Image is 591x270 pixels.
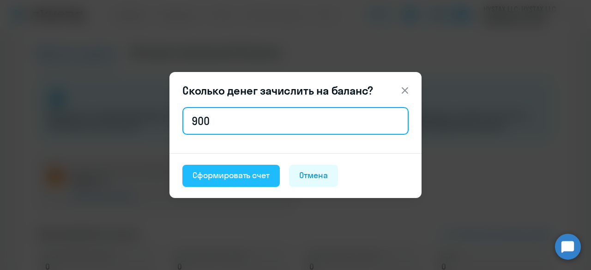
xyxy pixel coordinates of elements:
[289,165,338,187] button: Отмена
[169,83,422,98] header: Сколько денег зачислить на баланс?
[299,169,328,181] div: Отмена
[193,169,270,181] div: Сформировать счет
[182,107,409,135] input: 1 000 000 000 €
[182,165,280,187] button: Сформировать счет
